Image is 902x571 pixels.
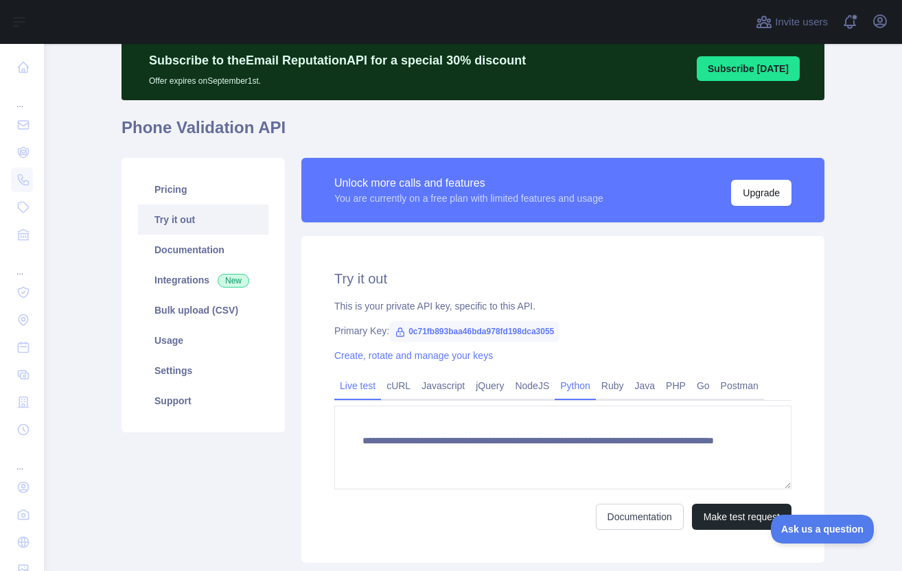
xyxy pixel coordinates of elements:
button: Invite users [753,11,831,33]
div: ... [11,250,33,277]
a: Support [138,386,268,416]
div: Unlock more calls and features [334,175,603,191]
a: NodeJS [509,375,555,397]
div: ... [11,445,33,472]
a: Java [629,375,661,397]
div: ... [11,82,33,110]
button: Upgrade [731,180,791,206]
a: Go [691,375,715,397]
button: Subscribe [DATE] [697,56,800,81]
a: cURL [381,375,416,397]
a: Usage [138,325,268,356]
a: Pricing [138,174,268,205]
a: PHP [660,375,691,397]
p: Subscribe to the Email Reputation API for a special 30 % discount [149,51,526,70]
span: 0c71fb893baa46bda978fd198dca3055 [389,321,559,342]
span: Invite users [775,14,828,30]
a: Documentation [138,235,268,265]
p: Offer expires on September 1st. [149,70,526,86]
a: Javascript [416,375,470,397]
a: Postman [715,375,764,397]
a: Integrations New [138,265,268,295]
a: Live test [334,375,381,397]
a: jQuery [470,375,509,397]
button: Make test request [692,504,791,530]
div: This is your private API key, specific to this API. [334,299,791,313]
div: Primary Key: [334,324,791,338]
a: Ruby [596,375,629,397]
h2: Try it out [334,269,791,288]
a: Settings [138,356,268,386]
a: Documentation [596,504,684,530]
div: You are currently on a free plan with limited features and usage [334,191,603,205]
a: Create, rotate and manage your keys [334,350,493,361]
a: Python [555,375,596,397]
h1: Phone Validation API [122,117,824,150]
a: Try it out [138,205,268,235]
span: New [218,274,249,288]
a: Bulk upload (CSV) [138,295,268,325]
iframe: Toggle Customer Support [771,515,875,544]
